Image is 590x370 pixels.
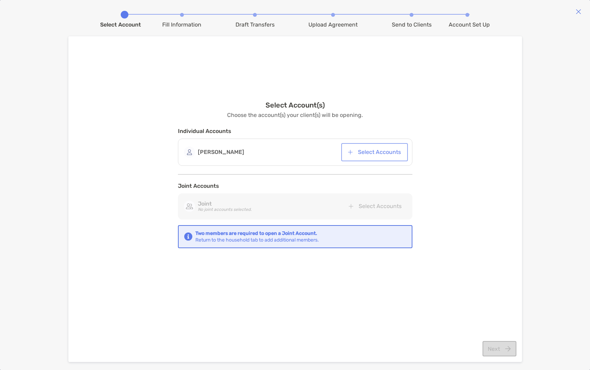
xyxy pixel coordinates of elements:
h3: Select Account(s) [266,101,325,109]
h4: Individual Accounts [178,128,412,134]
img: avatar [184,201,195,212]
strong: Two members are required to open a Joint Account. [195,230,319,237]
img: close modal [576,9,581,14]
h4: Joint Accounts [178,183,412,189]
button: Select Accounts [343,145,406,160]
i: No joint accounts selected. [198,207,252,212]
strong: [PERSON_NAME] [198,149,244,155]
div: Upload Agreement [308,21,358,28]
p: Choose the account(s) your client(s) will be opening. [227,111,363,119]
div: Account Set Up [449,21,490,28]
div: Select Account [100,21,141,28]
img: Notification icon [184,232,193,241]
div: Return to the household tab to add additional members. [195,230,319,243]
img: avatar [184,147,195,158]
strong: Joint [198,200,212,207]
div: Send to Clients [392,21,432,28]
div: Draft Transfers [236,21,275,28]
div: Fill Information [162,21,201,28]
